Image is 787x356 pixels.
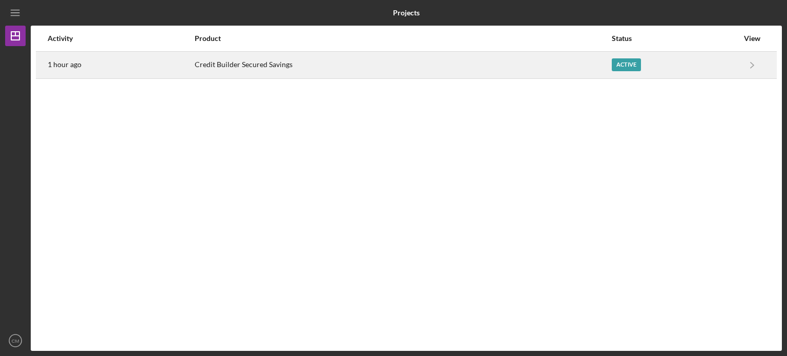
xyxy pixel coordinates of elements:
time: 2025-08-26 20:47 [48,60,81,69]
b: Projects [393,9,420,17]
button: CM [5,330,26,351]
div: Product [195,34,611,43]
div: Status [612,34,738,43]
div: Activity [48,34,194,43]
div: Credit Builder Secured Savings [195,52,611,78]
div: View [739,34,765,43]
div: Active [612,58,641,71]
text: CM [12,338,19,344]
